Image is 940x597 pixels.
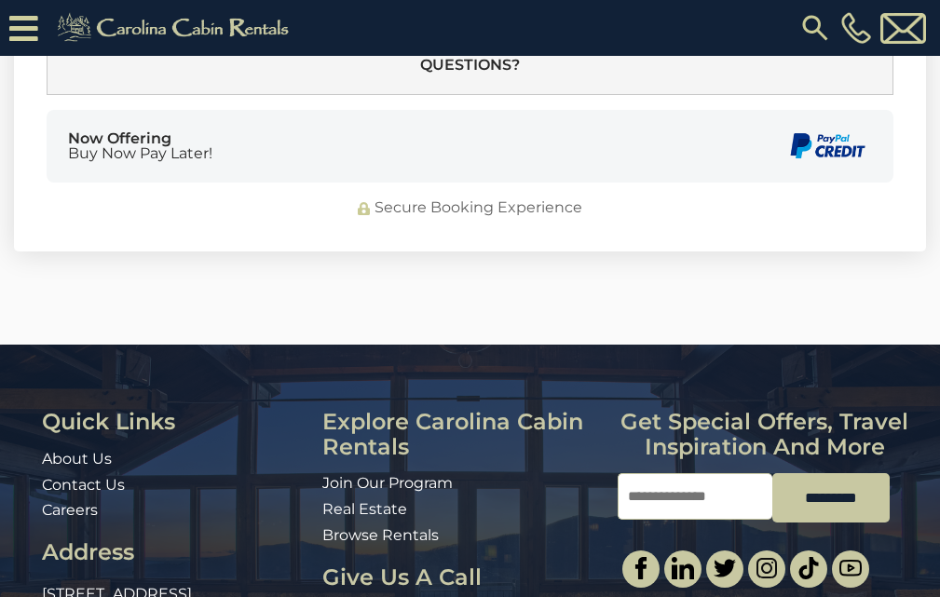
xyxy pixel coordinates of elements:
a: Careers [42,501,98,519]
img: youtube-light.svg [839,557,862,579]
div: Secure Booking Experience [47,197,893,219]
img: search-regular.svg [798,11,832,45]
img: tiktok.svg [797,557,820,579]
h3: Explore Carolina Cabin Rentals [322,410,603,459]
button: Questions? [47,34,893,95]
a: About Us [42,450,112,468]
img: instagram-single.svg [756,557,778,579]
div: Now Offering [68,131,212,161]
img: Khaki-logo.png [48,9,305,47]
a: Real Estate [322,500,407,518]
a: Browse Rentals [322,526,439,544]
img: twitter-single.svg [714,557,736,579]
a: Join Our Program [322,474,453,492]
img: linkedin-single.svg [672,557,694,579]
h3: Get special offers, travel inspiration and more [618,410,912,459]
a: [PHONE_NUMBER] [837,12,876,44]
span: Buy Now Pay Later! [68,146,212,161]
h3: Address [42,540,308,564]
a: Contact Us [42,476,125,494]
img: facebook-single.svg [630,557,652,579]
h3: Quick Links [42,410,308,434]
h3: Give Us A Call [322,565,603,590]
